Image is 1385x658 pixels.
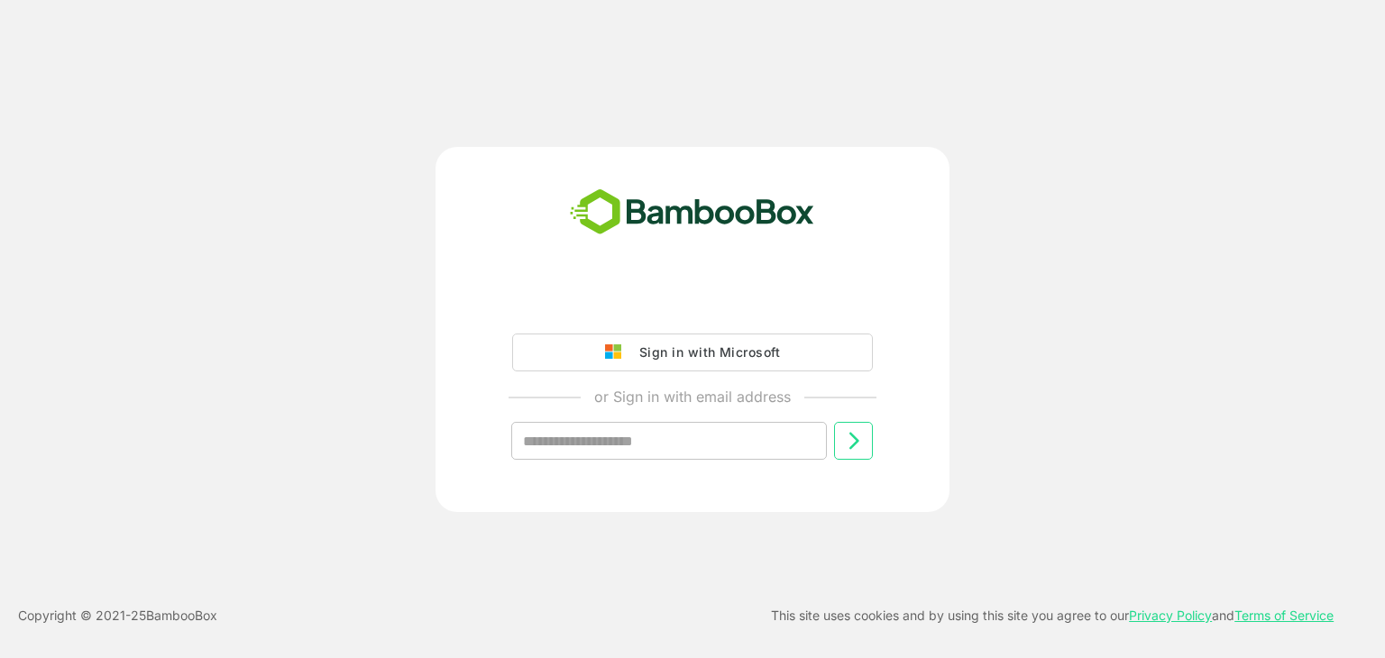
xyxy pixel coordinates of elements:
[605,344,630,361] img: google
[503,283,882,323] iframe: Sign in with Google Button
[560,183,824,242] img: bamboobox
[771,605,1334,626] p: This site uses cookies and by using this site you agree to our and
[512,334,873,371] button: Sign in with Microsoft
[1234,608,1334,623] a: Terms of Service
[630,341,780,364] div: Sign in with Microsoft
[594,386,791,407] p: or Sign in with email address
[18,605,217,626] p: Copyright © 2021- 25 BambooBox
[1129,608,1212,623] a: Privacy Policy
